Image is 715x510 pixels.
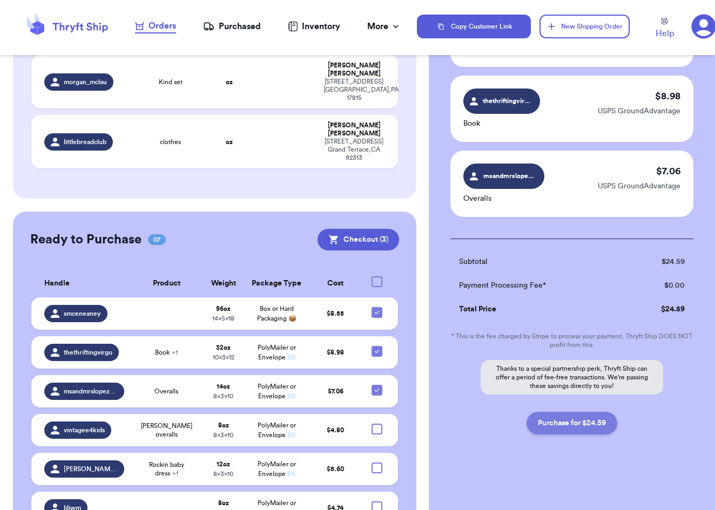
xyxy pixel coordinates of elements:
span: Overalls [154,387,178,396]
strong: 32 oz [216,344,231,351]
p: $ 8.98 [655,89,680,104]
span: $ 8.98 [327,349,344,356]
strong: 8 oz [218,500,229,506]
th: Product [131,270,202,297]
span: $ 8.55 [327,310,344,317]
span: [PERSON_NAME].jazmingpe [64,465,118,473]
div: [PERSON_NAME] [PERSON_NAME] [323,62,385,78]
span: vintagee4kids [64,426,105,434]
span: smceneaney [64,309,101,318]
span: $ 7.06 [328,388,343,395]
td: Total Price [450,297,625,321]
td: $ 0.00 [625,274,693,297]
button: New Shipping Order [539,15,630,38]
p: Thanks to a special partnership perk, Thryft Ship can offer a period of fee-free transactions. We... [481,360,663,395]
span: morgan_mclau [64,78,107,86]
span: 8 x 3 x 10 [213,432,233,438]
p: Book [463,118,540,129]
a: Inventory [288,20,340,33]
div: More [367,20,401,33]
h2: Ready to Purchase [30,231,141,248]
th: Weight [202,270,245,297]
th: Package Type [245,270,309,297]
button: Purchase for $24.59 [527,412,617,434]
span: 14 x 5 x 18 [212,315,234,322]
strong: oz [226,139,233,145]
span: littlebreadclub [64,138,106,146]
span: Kind set [159,78,183,86]
p: USPS GroundAdvantage [598,181,680,192]
button: Copy Customer Link [417,15,530,38]
div: [STREET_ADDRESS] Grand Terrace , CA 92313 [323,138,385,162]
p: $ 7.06 [656,164,680,179]
span: 8 x 3 x 10 [213,393,233,399]
strong: 12 oz [217,461,230,467]
a: Help [656,18,674,40]
strong: 14 oz [217,383,230,390]
div: Orders [135,19,176,32]
span: [PERSON_NAME] overalls [137,421,195,439]
td: $ 24.59 [625,250,693,274]
td: Payment Processing Fee* [450,274,625,297]
span: PolyMailer or Envelope ✉️ [258,422,296,438]
p: * This is the fee charged by Stripe to process your payment. Thryft Ship DOES NOT profit from this. [450,332,693,349]
span: Handle [44,278,70,289]
div: [PERSON_NAME] [PERSON_NAME] [323,121,385,138]
span: + 1 [172,470,178,477]
td: Subtotal [450,250,625,274]
strong: 8 oz [218,422,229,429]
span: msandmrslopez117 [483,171,535,181]
span: Book [155,348,178,357]
a: Orders [135,19,176,33]
span: $ 5.60 [327,466,344,472]
span: $ 4.80 [327,427,344,433]
th: Cost [309,270,362,297]
span: clothes [160,138,181,146]
strong: 96 oz [216,305,231,312]
span: Box or Hard Packaging 📦 [257,305,296,322]
span: Help [656,27,674,40]
p: USPS GroundAdvantage [598,106,680,117]
strong: oz [226,79,233,85]
span: 07 [148,234,166,245]
span: thethriftingvirgo [483,96,531,106]
button: Checkout (3) [318,229,399,250]
span: PolyMailer or Envelope ✉️ [258,383,296,399]
span: 10 x 3 x 12 [213,354,234,361]
span: 8 x 3 x 10 [213,471,233,477]
span: + 1 [172,349,178,356]
span: PolyMailer or Envelope ✉️ [258,461,296,477]
p: Overalls [463,193,544,204]
a: Purchased [203,20,261,33]
span: PolyMailer or Envelope ✉️ [258,344,296,361]
div: [STREET_ADDRESS] [GEOGRAPHIC_DATA] , PA 17815 [323,78,385,102]
span: Rockin baby dress [137,460,195,478]
td: $ 24.59 [625,297,693,321]
span: thethriftingvirgo [64,348,112,357]
span: msandmrslopez117 [64,387,118,396]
